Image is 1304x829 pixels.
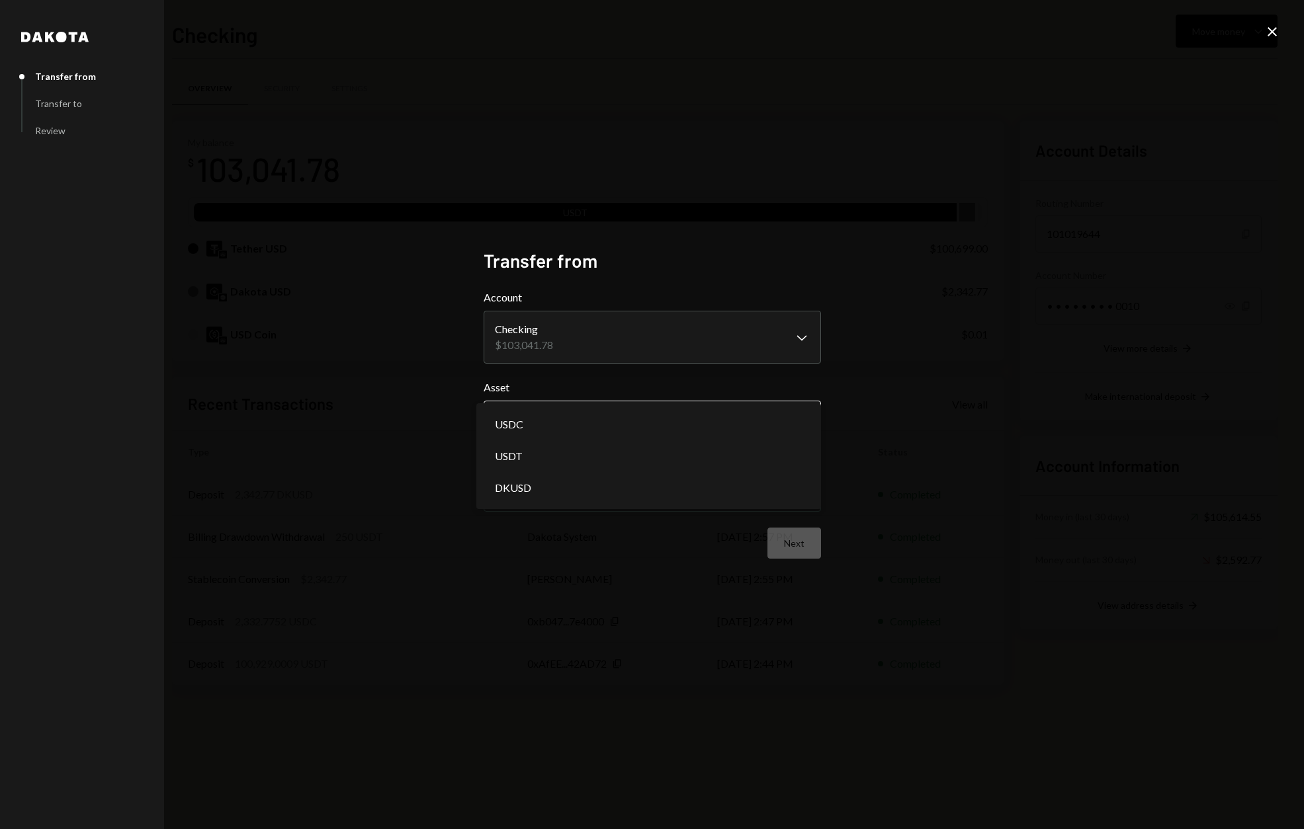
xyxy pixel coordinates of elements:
[484,401,821,438] button: Asset
[484,379,821,395] label: Asset
[484,311,821,364] button: Account
[495,480,531,496] span: DKUSD
[495,448,523,464] span: USDT
[484,290,821,305] label: Account
[484,248,821,274] h2: Transfer from
[35,71,96,82] div: Transfer from
[495,416,523,432] span: USDC
[35,125,65,136] div: Review
[35,98,82,109] div: Transfer to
